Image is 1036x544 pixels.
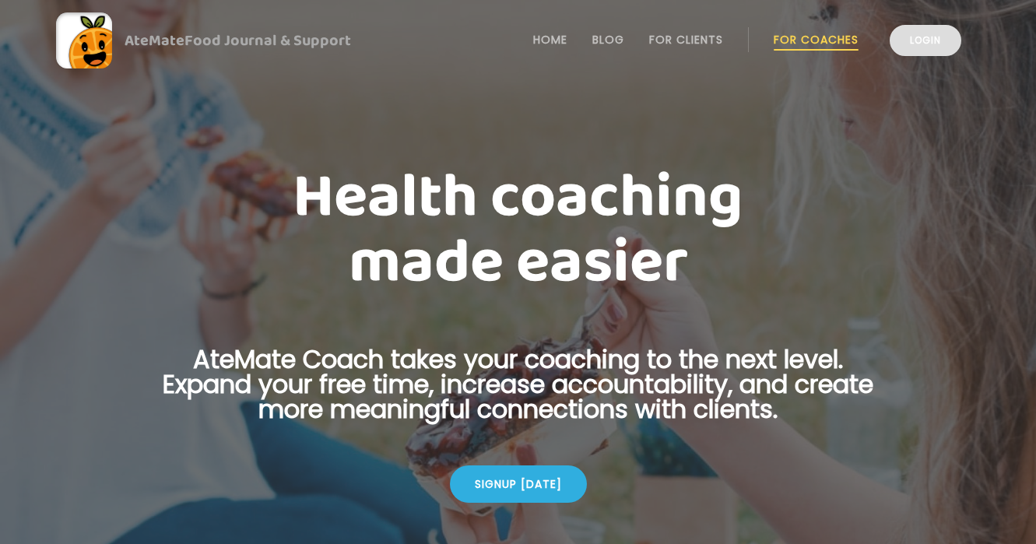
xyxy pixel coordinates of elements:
a: AteMateFood Journal & Support [56,12,980,68]
a: Login [890,25,961,56]
a: For Clients [649,33,723,46]
div: AteMate [112,28,351,53]
h1: Health coaching made easier [139,165,898,296]
p: AteMate Coach takes your coaching to the next level. Expand your free time, increase accountabili... [139,347,898,440]
a: Blog [592,33,624,46]
a: For Coaches [774,33,859,46]
span: Food Journal & Support [184,28,351,53]
div: Signup [DATE] [450,465,587,503]
a: Home [533,33,567,46]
